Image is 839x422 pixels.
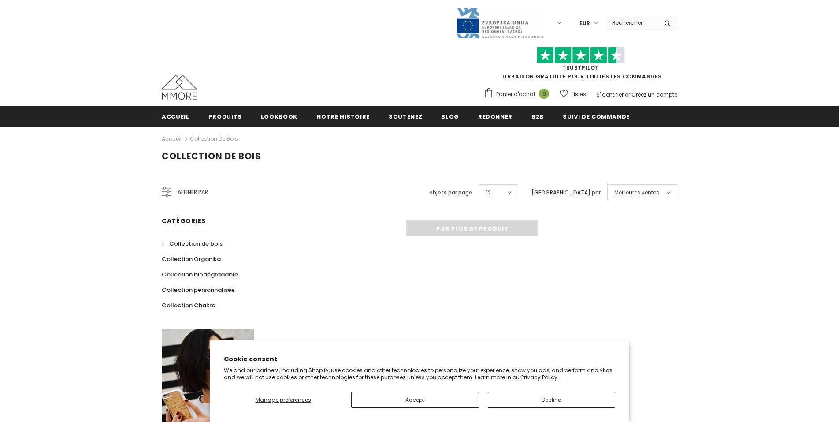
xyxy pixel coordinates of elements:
[486,188,491,197] span: 12
[162,217,206,225] span: Catégories
[162,267,238,282] a: Collection biodégradable
[531,112,544,121] span: B2B
[162,286,235,294] span: Collection personnalisée
[607,16,657,29] input: Search Site
[190,135,238,142] a: Collection de bois
[478,112,512,121] span: Redonner
[316,112,370,121] span: Notre histoire
[596,91,624,98] a: S'identifier
[316,106,370,126] a: Notre histoire
[162,236,223,251] a: Collection de bois
[162,301,215,310] span: Collection Chakra
[456,19,544,26] a: Javni Razpis
[224,392,342,408] button: Manage preferences
[579,19,590,28] span: EUR
[162,150,261,162] span: Collection de bois
[256,396,311,403] span: Manage preferences
[441,106,459,126] a: Blog
[521,373,557,381] a: Privacy Policy
[224,355,615,364] h2: Cookie consent
[261,106,297,126] a: Lookbook
[531,106,544,126] a: B2B
[572,90,586,99] span: Listes
[531,188,601,197] label: [GEOGRAPHIC_DATA] par
[162,251,221,267] a: Collection Organika
[496,90,535,99] span: Panier d'achat
[563,106,630,126] a: Suivi de commande
[162,282,235,298] a: Collection personnalisée
[539,89,549,99] span: 0
[429,188,472,197] label: objets par page
[162,255,221,263] span: Collection Organika
[162,106,189,126] a: Accueil
[224,367,615,381] p: We and our partners, including Shopify, use cookies and other technologies to personalize your ex...
[537,47,625,64] img: Faites confiance aux étoiles pilotes
[178,187,208,197] span: Affiner par
[562,64,599,71] a: TrustPilot
[488,392,616,408] button: Decline
[563,112,630,121] span: Suivi de commande
[208,106,242,126] a: Produits
[261,112,297,121] span: Lookbook
[389,106,422,126] a: soutenez
[478,106,512,126] a: Redonner
[389,112,422,121] span: soutenez
[614,188,659,197] span: Meilleures ventes
[162,75,197,100] img: Cas MMORE
[456,7,544,39] img: Javni Razpis
[484,51,677,80] span: LIVRAISON GRATUITE POUR TOUTES LES COMMANDES
[484,88,553,101] a: Panier d'achat 0
[631,91,677,98] a: Créez un compte
[169,239,223,248] span: Collection de bois
[208,112,242,121] span: Produits
[625,91,630,98] span: or
[560,86,586,102] a: Listes
[162,298,215,313] a: Collection Chakra
[441,112,459,121] span: Blog
[162,270,238,279] span: Collection biodégradable
[351,392,479,408] button: Accept
[162,134,182,144] a: Accueil
[162,112,189,121] span: Accueil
